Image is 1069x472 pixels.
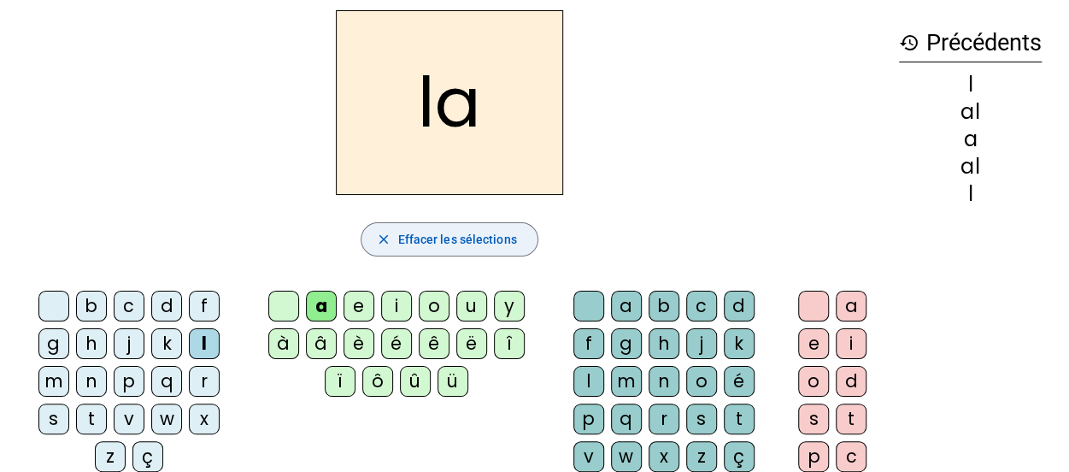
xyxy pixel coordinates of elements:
div: c [686,291,717,322]
div: ï [325,366,355,397]
button: Effacer les sélections [361,222,537,257]
div: l [899,74,1042,95]
div: a [899,129,1042,150]
div: j [686,328,717,359]
div: e [798,328,829,359]
div: f [573,328,604,359]
div: s [686,404,717,434]
mat-icon: close [375,232,391,247]
div: l [573,366,604,397]
div: â [306,328,337,359]
div: l [899,184,1042,204]
div: g [611,328,642,359]
div: w [151,404,182,434]
div: h [76,328,107,359]
h3: Précédents [899,24,1042,62]
div: à [268,328,299,359]
div: q [611,404,642,434]
div: t [724,404,755,434]
div: d [836,366,866,397]
span: Effacer les sélections [397,229,516,250]
div: c [114,291,144,322]
div: m [38,366,69,397]
div: m [611,366,642,397]
div: ç [724,441,755,472]
div: i [836,328,866,359]
div: l [189,328,220,359]
div: o [419,291,449,322]
div: al [899,156,1042,177]
div: o [798,366,829,397]
div: p [114,366,144,397]
div: s [38,404,69,434]
div: z [686,441,717,472]
div: d [724,291,755,322]
div: é [724,366,755,397]
div: p [573,404,604,434]
mat-icon: history [899,32,919,53]
div: x [189,404,220,434]
div: v [114,404,144,434]
div: é [381,328,412,359]
h2: la [336,10,563,195]
div: p [798,441,829,472]
div: ü [438,366,468,397]
div: e [344,291,374,322]
div: t [836,404,866,434]
div: b [649,291,679,322]
div: i [381,291,412,322]
div: û [400,366,431,397]
div: d [151,291,182,322]
div: c [836,441,866,472]
div: x [649,441,679,472]
div: z [95,441,126,472]
div: ê [419,328,449,359]
div: j [114,328,144,359]
div: b [76,291,107,322]
div: f [189,291,220,322]
div: è [344,328,374,359]
div: n [76,366,107,397]
div: a [306,291,337,322]
div: h [649,328,679,359]
div: r [189,366,220,397]
div: u [456,291,487,322]
div: k [724,328,755,359]
div: y [494,291,525,322]
div: ç [132,441,163,472]
div: î [494,328,525,359]
div: a [611,291,642,322]
div: v [573,441,604,472]
div: ë [456,328,487,359]
div: r [649,404,679,434]
div: o [686,366,717,397]
div: q [151,366,182,397]
div: a [836,291,866,322]
div: n [649,366,679,397]
div: g [38,328,69,359]
div: ô [362,366,393,397]
div: s [798,404,829,434]
div: k [151,328,182,359]
div: al [899,102,1042,122]
div: w [611,441,642,472]
div: t [76,404,107,434]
